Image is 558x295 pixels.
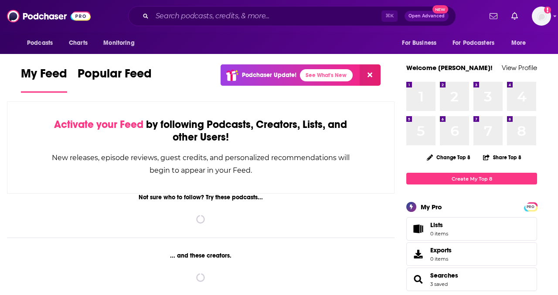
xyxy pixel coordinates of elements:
span: Open Advanced [408,14,445,18]
div: Search podcasts, credits, & more... [128,6,456,26]
a: My Feed [21,66,67,93]
span: More [511,37,526,49]
span: Exports [409,248,427,260]
svg: Add a profile image [544,7,551,13]
button: Show profile menu [532,7,551,26]
span: Exports [430,246,452,254]
p: Podchaser Update! [242,71,296,79]
button: Change Top 8 [422,152,476,163]
span: Podcasts [27,37,53,49]
span: Charts [69,37,88,49]
a: Searches [430,272,458,279]
input: Search podcasts, credits, & more... [152,9,381,23]
span: 0 items [430,256,452,262]
a: Popular Feed [78,66,152,93]
button: open menu [396,35,447,51]
span: Lists [409,223,427,235]
a: View Profile [502,64,537,72]
span: ⌘ K [381,10,398,22]
a: 3 saved [430,281,448,287]
a: Exports [406,242,537,266]
span: Logged in as AdriannaBloom [532,7,551,26]
img: User Profile [532,7,551,26]
button: open menu [97,35,146,51]
span: For Podcasters [453,37,494,49]
a: Searches [409,273,427,285]
span: Lists [430,221,448,229]
a: Create My Top 8 [406,173,537,184]
span: For Business [402,37,436,49]
a: Show notifications dropdown [508,9,521,23]
span: Monitoring [103,37,134,49]
a: Charts [63,35,93,51]
button: open menu [447,35,507,51]
button: open menu [21,35,64,51]
a: See What's New [300,69,353,81]
span: New [432,5,448,13]
a: Welcome [PERSON_NAME]! [406,64,493,72]
div: by following Podcasts, Creators, Lists, and other Users! [51,118,350,144]
a: PRO [525,203,536,210]
img: Podchaser - Follow, Share and Rate Podcasts [7,8,91,24]
div: New releases, episode reviews, guest credits, and personalized recommendations will begin to appe... [51,151,350,177]
span: PRO [525,204,536,210]
div: Not sure who to follow? Try these podcasts... [7,194,395,201]
button: Open AdvancedNew [405,11,449,21]
span: 0 items [430,231,448,237]
span: Searches [406,268,537,291]
button: open menu [505,35,537,51]
a: Lists [406,217,537,241]
a: Show notifications dropdown [486,9,501,23]
span: My Feed [21,66,67,86]
span: Popular Feed [78,66,152,86]
button: Share Top 8 [483,149,522,166]
div: My Pro [421,203,442,211]
span: Lists [430,221,443,229]
div: ... and these creators. [7,252,395,259]
span: Activate your Feed [54,118,143,131]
